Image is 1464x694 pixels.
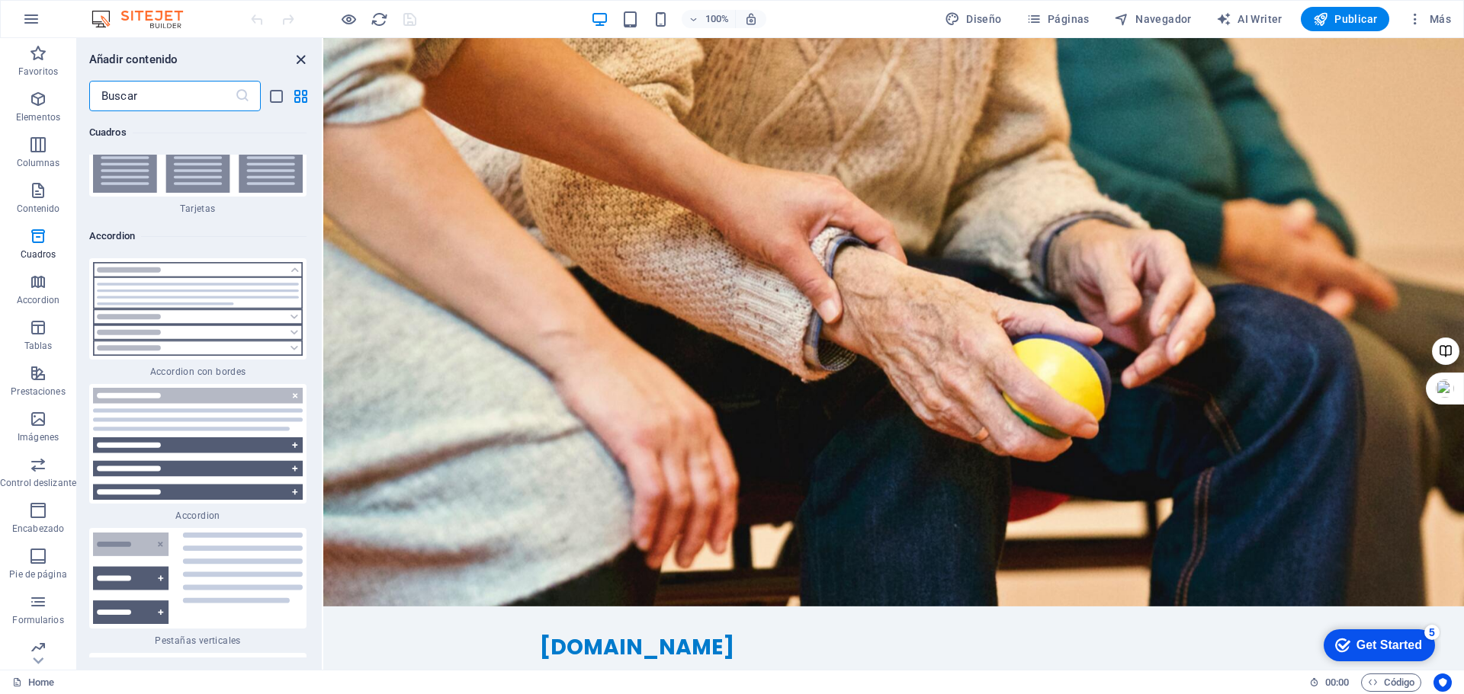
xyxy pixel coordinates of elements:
[24,340,53,352] p: Tablas
[88,10,202,28] img: Editor Logo
[17,157,60,169] p: Columnas
[705,10,729,28] h6: 100%
[939,7,1008,31] div: Diseño (Ctrl+Alt+Y)
[1368,673,1414,692] span: Código
[1114,11,1192,27] span: Navegador
[8,8,120,40] div: Get Started 5 items remaining, 0% complete
[89,227,307,245] h6: Accordion
[11,385,65,398] p: Prestaciones
[12,614,63,626] p: Formularios
[291,87,310,105] button: grid-view
[89,510,307,522] span: Accordion
[1361,673,1421,692] button: Código
[17,294,59,306] p: Accordion
[93,532,303,624] img: accordion-vertical-tabs.svg
[371,11,388,28] i: Volver a cargar página
[109,3,124,18] div: 5
[291,50,310,69] button: close panel
[18,431,59,443] p: Imágenes
[267,87,285,105] button: list-view
[1336,676,1338,688] span: :
[370,10,388,28] button: reload
[18,66,58,78] p: Favoritos
[1216,11,1283,27] span: AI Writer
[89,123,307,142] h6: Cuadros
[1108,7,1198,31] button: Navegador
[939,7,1008,31] button: Diseño
[12,673,54,692] a: Haz clic para cancelar la selección y doble clic para abrir páginas
[89,384,307,522] div: Accordion
[1325,673,1349,692] span: 00 00
[93,262,303,356] img: accordion-bordered.svg
[21,248,56,261] p: Cuadros
[682,10,736,28] button: 100%
[1433,673,1452,692] button: Usercentrics
[1301,7,1390,31] button: Publicar
[89,635,307,647] span: Pestañas verticales
[1408,11,1451,27] span: Más
[89,50,178,69] h6: Añadir contenido
[1210,7,1289,31] button: AI Writer
[1401,7,1457,31] button: Más
[41,17,107,30] div: Get Started
[744,12,758,26] i: Al redimensionar, ajustar el nivel de zoom automáticamente para ajustarse al dispositivo elegido.
[9,568,66,580] p: Pie de página
[1309,673,1350,692] h6: Tiempo de la sesión
[89,81,235,111] input: Buscar
[89,366,307,378] span: Accordion con bordes
[93,388,303,500] img: accordion.svg
[339,10,358,28] button: Haz clic para salir del modo de previsualización y seguir editando
[1026,11,1090,27] span: Páginas
[16,111,60,123] p: Elementos
[17,203,60,215] p: Contenido
[89,258,307,378] div: Accordion con bordes
[89,528,307,647] div: Pestañas verticales
[945,11,1002,27] span: Diseño
[12,523,64,535] p: Encabezado
[1313,11,1378,27] span: Publicar
[1020,7,1096,31] button: Páginas
[89,203,307,215] span: Tarjetas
